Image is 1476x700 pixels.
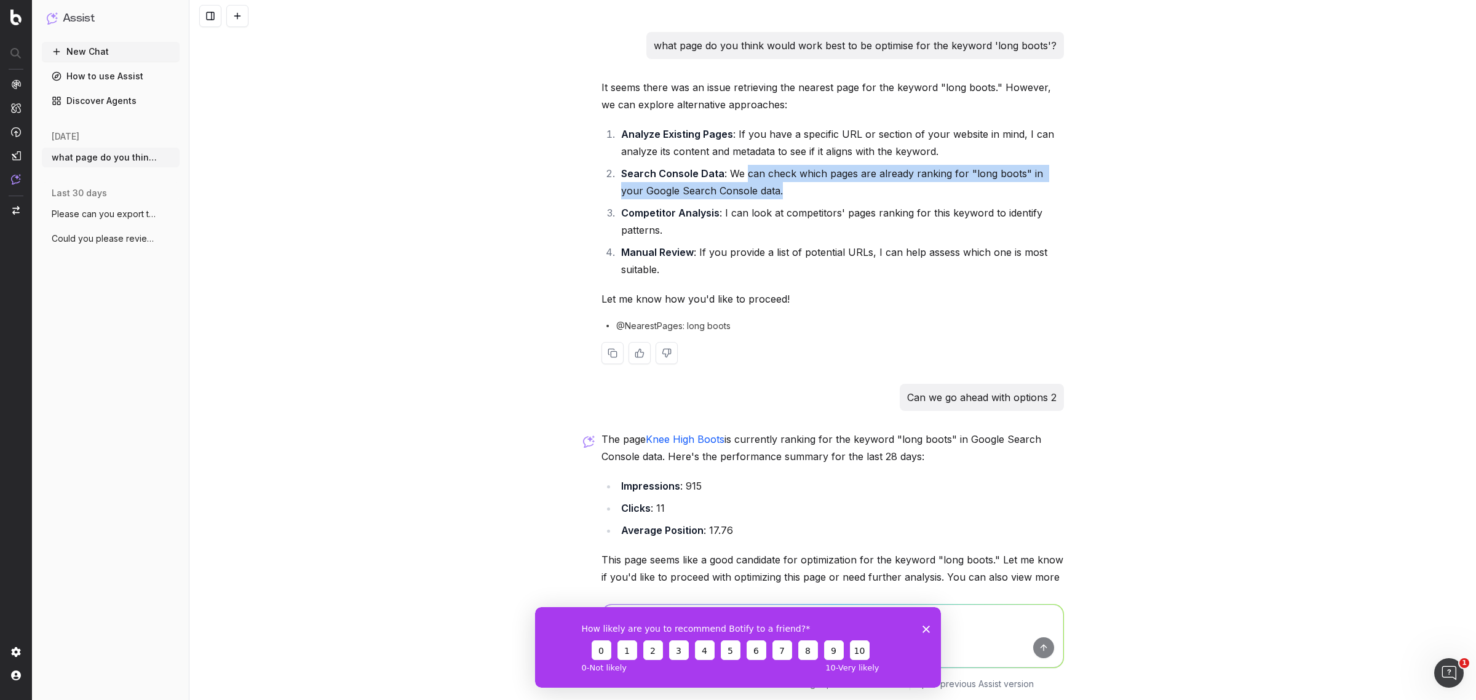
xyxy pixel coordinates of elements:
[617,204,1064,239] li: : I can look at competitors' pages ranking for this keyword to identify patterns.
[42,204,180,224] button: Please can you export the list of URLs t
[583,436,595,448] img: Botify assist logo
[621,246,694,258] strong: Manual Review
[617,244,1064,278] li: : If you provide a list of potential URLs, I can help assess which one is most suitable.
[47,10,175,27] button: Assist
[42,229,180,249] button: Could you please review this page and an
[11,174,21,185] img: Assist
[646,433,724,445] a: Knee High Boots
[11,79,21,89] img: Analytics
[617,477,1064,495] li: : 915
[621,207,720,219] strong: Competitor Analysis
[630,586,667,603] a: here
[12,206,20,215] img: Switch project
[52,208,160,220] span: Please can you export the list of URLs t
[907,389,1057,406] p: Can we go ahead with options 2
[601,551,1064,603] p: This page seems like a good candidate for optimization for the keyword "long boots." Let me know ...
[601,431,1064,465] p: The page is currently ranking for the keyword "long boots" in Google Search Console data. Here's ...
[617,125,1064,160] li: : If you have a specific URL or section of your website in mind, I can analyze its content and me...
[621,128,733,140] strong: Analyze Existing Pages
[52,130,79,143] span: [DATE]
[42,148,180,167] button: what page do you think would work best t
[47,12,58,24] img: Assist
[1459,658,1469,668] span: 1
[617,522,1064,539] li: : 17.76
[10,9,22,25] img: Botify logo
[915,678,1034,690] a: Open previous Assist version
[601,290,1064,308] p: Let me know how you'd like to proceed!
[11,127,21,137] img: Activation
[535,607,941,688] iframe: Survey from Botify
[63,10,95,27] h1: Assist
[11,670,21,680] img: My account
[621,480,680,492] strong: Impressions
[621,524,704,536] strong: Average Position
[42,91,180,111] a: Discover Agents
[42,42,180,62] button: New Chat
[621,167,724,180] strong: Search Console Data
[42,66,180,86] a: How to use Assist
[616,320,731,332] span: @NearestPages: long boots
[654,37,1057,54] p: what page do you think would work best to be optimise for the keyword 'long boots'?
[52,151,160,164] span: what page do you think would work best t
[52,187,107,199] span: last 30 days
[617,499,1064,517] li: : 11
[11,151,21,161] img: Studio
[601,79,1064,113] p: It seems there was an issue retrieving the nearest page for the keyword "long boots." However, we...
[52,233,160,245] span: Could you please review this page and an
[11,647,21,657] img: Setting
[621,502,651,514] strong: Clicks
[11,103,21,113] img: Intelligence
[617,165,1064,199] li: : We can check which pages are already ranking for "long boots" in your Google Search Console data.
[1434,658,1464,688] iframe: Intercom live chat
